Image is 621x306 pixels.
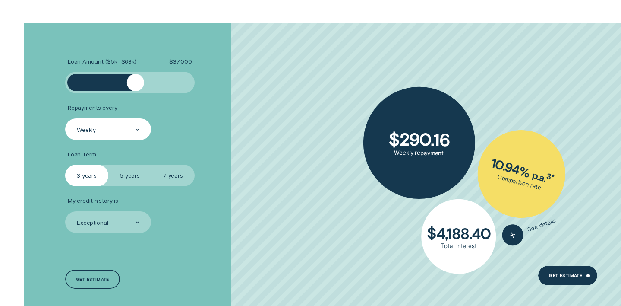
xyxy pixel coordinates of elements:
[526,217,557,233] span: See details
[65,270,120,289] a: Get estimate
[68,104,117,112] span: Repayments every
[68,151,96,158] span: Loan Term
[151,165,195,186] label: 7 years
[68,197,118,204] span: My credit history is
[499,210,558,248] button: See details
[169,58,192,65] span: $ 37,000
[68,58,136,65] span: Loan Amount ( $5k - $63k )
[77,126,96,134] div: Weekly
[65,165,108,186] label: 3 years
[77,219,108,226] div: Exceptional
[538,266,597,285] a: Get Estimate
[108,165,151,186] label: 5 years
